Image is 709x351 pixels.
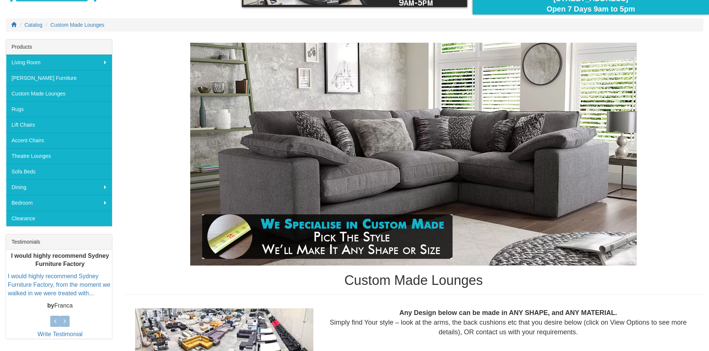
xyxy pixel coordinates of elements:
a: Sofa Beds [6,164,112,179]
b: by [47,302,54,309]
a: Accent Chairs [6,133,112,148]
a: Theatre Lounges [6,148,112,164]
a: Catalog [25,22,42,28]
a: Dining [6,179,112,195]
a: Clearance [6,211,112,226]
a: Living Room [6,55,112,70]
a: Rugs [6,101,112,117]
p: Franca [8,302,112,310]
a: Lift Chairs [6,117,112,133]
a: Custom Made Lounges [51,22,105,28]
div: Simply find Your style – look at the arms, the back cushions etc that you desire below (click on ... [319,308,697,337]
a: Bedroom [6,195,112,211]
a: Custom Made Lounges [6,86,112,101]
div: Products [6,39,112,55]
b: I would highly recommend Sydney Furniture Factory [11,253,109,267]
a: [PERSON_NAME] Furniture [6,70,112,86]
a: Write Testimonial [38,331,83,337]
img: Custom Made Lounges [190,43,637,266]
div: Testimonials [6,234,112,250]
b: Any Design below can be made in ANY SHAPE, and ANY MATERIAL. [399,309,617,316]
a: I would highly recommend Sydney Furniture Factory, from the moment we walked in we were treated w... [8,273,110,297]
h1: Custom Made Lounges [124,273,703,288]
